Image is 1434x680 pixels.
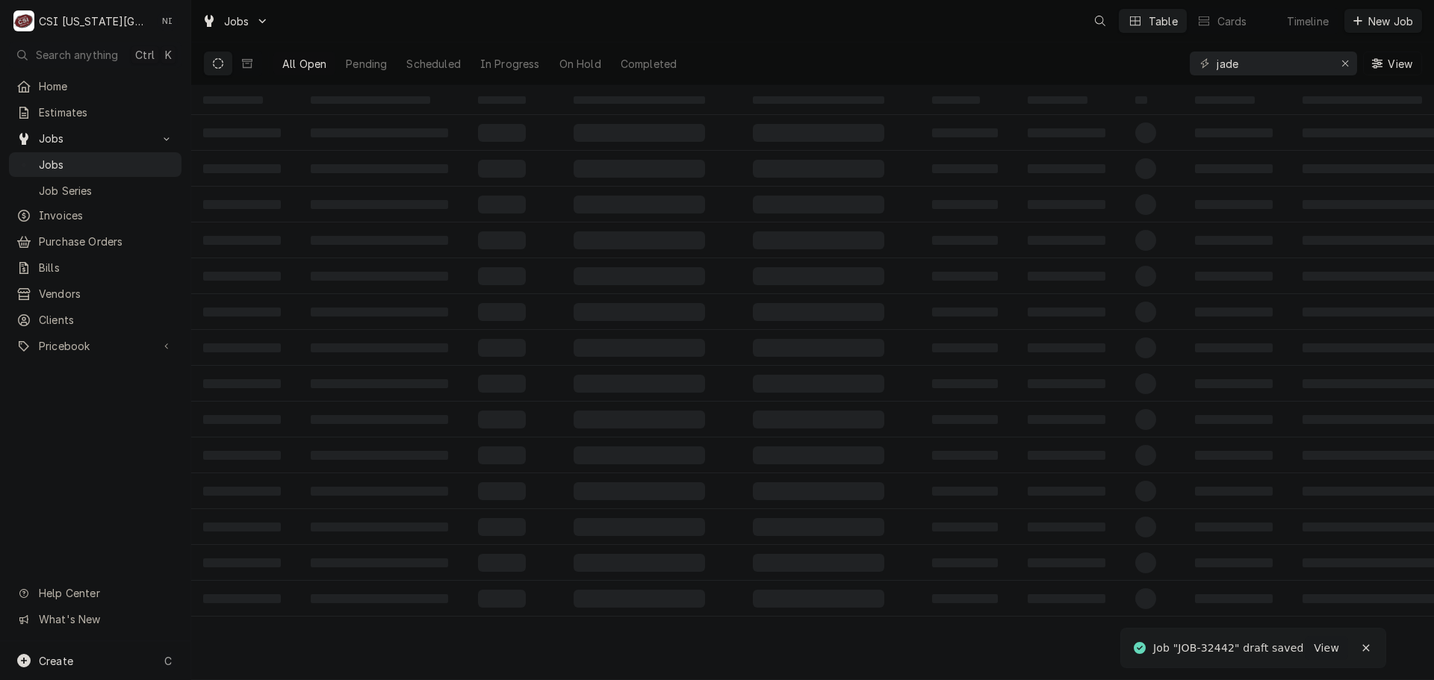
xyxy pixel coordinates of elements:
span: ‌ [478,96,526,104]
span: ‌ [1195,343,1273,352]
span: ‌ [574,446,705,464]
span: ‌ [311,96,430,104]
div: All Open [282,56,326,72]
span: ‌ [932,487,998,496]
span: ‌ [574,267,705,285]
span: ‌ [1028,558,1105,567]
span: ‌ [203,451,281,460]
span: ‌ [574,518,705,536]
span: ‌ [1195,308,1273,316]
span: ‌ [1028,594,1105,603]
span: ‌ [753,446,884,464]
span: Vendors [39,286,174,302]
span: Clients [39,312,174,328]
span: ‌ [478,196,526,213]
span: ‌ [932,236,998,245]
span: ‌ [478,231,526,249]
div: Pending [346,56,387,72]
span: ‌ [574,590,705,608]
div: Job "JOB-32442" draft saved [1153,640,1305,656]
span: ‌ [311,200,448,209]
span: ‌ [932,128,998,137]
span: ‌ [753,518,884,536]
span: Job Series [39,183,174,199]
div: Nate Ingram's Avatar [157,10,178,31]
span: ‌ [1195,558,1273,567]
span: ‌ [574,339,705,357]
span: ‌ [1135,517,1156,537]
span: ‌ [1135,409,1156,430]
a: Go to Help Center [9,581,181,605]
span: ‌ [1135,302,1156,322]
div: NI [157,10,178,31]
div: Table [1149,13,1178,29]
span: ‌ [478,554,526,572]
span: ‌ [932,415,998,424]
span: ‌ [574,482,705,500]
span: ‌ [1195,487,1273,496]
button: Open search [1088,9,1112,33]
a: Estimates [9,100,181,125]
span: ‌ [1195,415,1273,424]
span: ‌ [311,128,448,137]
span: ‌ [203,96,263,104]
span: ‌ [932,164,998,173]
a: Vendors [9,281,181,306]
span: ‌ [203,379,281,388]
span: ‌ [1195,164,1273,173]
span: ‌ [311,451,448,460]
span: ‌ [1135,337,1156,358]
span: ‌ [753,124,884,142]
span: Bills [39,260,174,275]
span: Ctrl [135,47,155,63]
span: ‌ [311,272,448,281]
span: ‌ [478,375,526,393]
span: ‌ [574,411,705,428]
span: ‌ [753,267,884,285]
a: Go to Jobs [9,126,181,151]
span: ‌ [574,124,705,142]
span: ‌ [1135,373,1156,394]
div: Timeline [1287,13,1329,29]
span: Invoices [39,208,174,223]
span: ‌ [1135,122,1156,143]
span: ‌ [1028,379,1105,388]
table: All Open Jobs List Loading [191,85,1434,680]
span: View [1311,640,1342,656]
button: Erase input [1333,52,1357,75]
span: ‌ [478,411,526,428]
span: ‌ [1028,308,1105,316]
span: ‌ [1135,194,1156,215]
a: Clients [9,308,181,332]
span: ‌ [932,451,998,460]
span: ‌ [753,554,884,572]
button: View [1305,636,1348,660]
span: ‌ [1028,128,1105,137]
span: ‌ [311,164,448,173]
span: ‌ [203,308,281,316]
span: ‌ [753,375,884,393]
span: ‌ [1135,96,1147,104]
span: ‌ [311,236,448,245]
span: Pricebook [39,338,152,354]
span: ‌ [932,594,998,603]
button: Search anythingCtrlK [9,42,181,68]
span: ‌ [1028,164,1105,173]
a: Go to Pricebook [9,334,181,358]
span: New Job [1365,13,1416,29]
span: ‌ [574,160,705,178]
span: ‌ [478,124,526,142]
span: C [164,653,172,669]
span: ‌ [1028,451,1105,460]
a: Home [9,74,181,99]
span: Jobs [39,131,152,146]
span: ‌ [1028,200,1105,209]
span: ‌ [1135,552,1156,573]
span: ‌ [1135,266,1156,287]
span: ‌ [932,96,980,104]
span: ‌ [311,487,448,496]
div: C [13,10,34,31]
span: ‌ [311,379,448,388]
span: Home [39,78,174,94]
span: Jobs [39,157,174,172]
